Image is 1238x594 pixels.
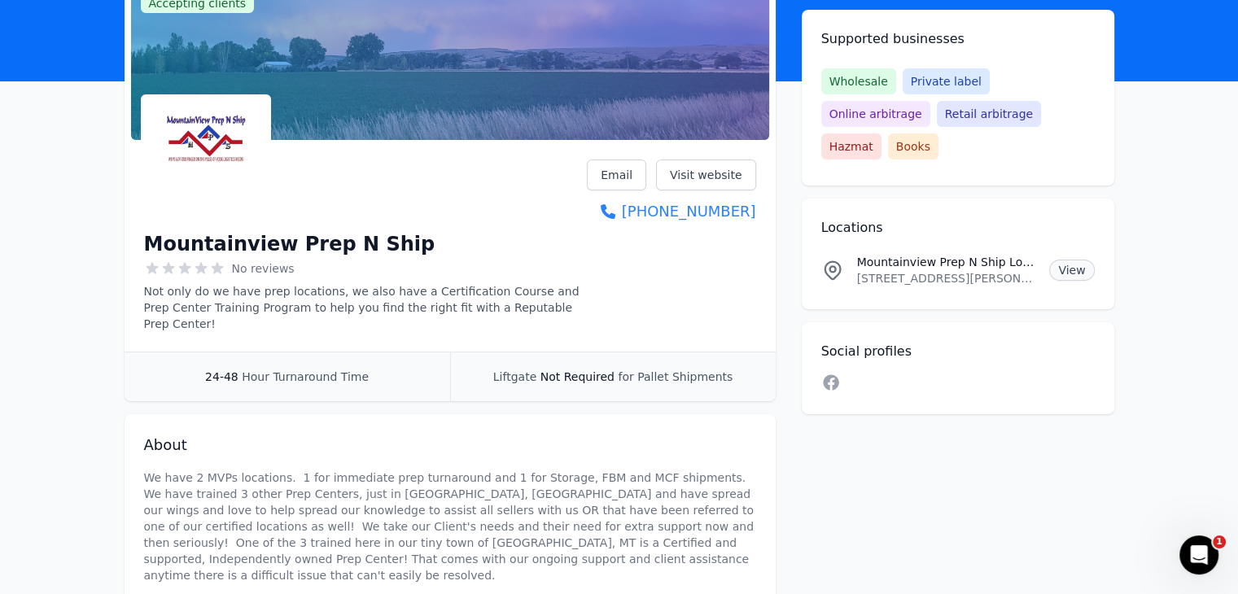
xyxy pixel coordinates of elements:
p: Mountainview Prep N Ship Location [857,254,1037,270]
iframe: Intercom live chat [1179,535,1218,574]
a: View [1049,260,1094,281]
span: 24-48 [205,370,238,383]
h2: Social profiles [821,342,1095,361]
span: Retail arbitrage [937,101,1041,127]
span: Hour Turnaround Time [242,370,369,383]
a: Email [587,159,646,190]
h2: About [144,434,756,456]
p: [STREET_ADDRESS][PERSON_NAME][PERSON_NAME] [857,270,1037,286]
a: [PHONE_NUMBER] [587,200,755,223]
p: We have 2 MVPs locations. 1 for immediate prep turnaround and 1 for Storage, FBM and MCF shipment... [144,470,756,583]
span: for Pallet Shipments [618,370,733,383]
span: Hazmat [821,133,881,159]
h1: Mountainview Prep N Ship [144,231,435,257]
h2: Locations [821,218,1095,238]
span: Wholesale [821,68,896,94]
span: Private label [903,68,990,94]
img: Mountainview Prep N Ship [144,98,268,221]
span: No reviews [232,260,295,277]
span: Online arbitrage [821,101,930,127]
span: Not Required [540,370,615,383]
p: Not only do we have prep locations, we also have a Certification Course and Prep Center Training ... [144,283,588,332]
span: Books [888,133,938,159]
span: 1 [1213,535,1226,548]
h2: Supported businesses [821,29,1095,49]
a: Visit website [656,159,756,190]
span: Liftgate [493,370,536,383]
